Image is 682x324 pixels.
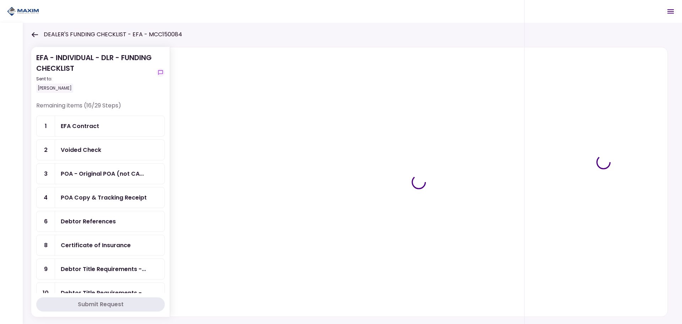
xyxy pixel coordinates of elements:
[37,140,55,160] div: 2
[36,163,165,184] a: 3POA - Original POA (not CA or GA) (Received in house)
[36,139,165,160] a: 2Voided Check
[36,116,165,137] a: 1EFA Contract
[36,235,165,256] a: 8Certificate of Insurance
[61,241,131,250] div: Certificate of Insurance
[78,300,124,309] div: Submit Request
[37,164,55,184] div: 3
[156,68,165,77] button: show-messages
[37,235,55,255] div: 8
[37,283,55,303] div: 10
[37,259,55,279] div: 9
[36,76,153,82] div: Sent to:
[61,169,144,178] div: POA - Original POA (not CA or GA) (Received in house)
[36,84,73,93] div: [PERSON_NAME]
[61,217,116,226] div: Debtor References
[44,30,182,39] h1: DEALER'S FUNDING CHECKLIST - EFA - MCC150084
[36,297,165,312] button: Submit Request
[36,259,165,280] a: 9Debtor Title Requirements - Other Requirements
[36,187,165,208] a: 4POA Copy & Tracking Receipt
[61,193,147,202] div: POA Copy & Tracking Receipt
[36,282,165,303] a: 10Debtor Title Requirements - Proof of IRP or Exemption
[61,145,101,154] div: Voided Check
[61,122,99,131] div: EFA Contract
[37,211,55,232] div: 6
[61,288,146,297] div: Debtor Title Requirements - Proof of IRP or Exemption
[61,265,146,273] div: Debtor Title Requirements - Other Requirements
[36,101,165,116] div: Remaining items (16/29 Steps)
[36,52,153,93] div: EFA - INDIVIDUAL - DLR - FUNDING CHECKLIST
[37,187,55,208] div: 4
[36,211,165,232] a: 6Debtor References
[37,116,55,136] div: 1
[7,6,39,17] img: Partner icon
